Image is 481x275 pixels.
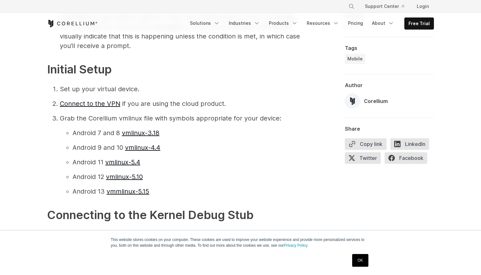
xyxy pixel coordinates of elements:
[105,158,140,166] a: vmlinux-5.4
[341,1,434,12] div: Navigation Menu
[385,152,431,166] a: Facebook
[284,243,308,248] a: Privacy Policy.
[73,143,302,152] li: Android 9 and 10
[186,17,434,30] div: Navigation Menu
[345,138,387,150] button: Copy link
[60,113,302,196] li: Grab the Corellium vmlinux file with symbols appropriate for your device:
[106,173,143,181] a: vmlinux-5.10
[344,17,367,29] a: Pricing
[265,17,302,29] a: Products
[186,17,224,29] a: Solutions
[345,126,434,132] div: Share
[368,17,398,29] a: About
[47,228,302,243] h3: Using GDB / LLDB
[107,188,149,195] a: vmmlinux-5.15
[390,138,433,152] a: LinkedIn
[345,152,381,164] span: Twitter
[412,1,434,12] a: Login
[73,128,302,138] li: Android 7 and 8
[111,237,370,248] p: This website stores cookies on your computer. These cookies are used to improve your website expe...
[347,56,363,62] span: Mobile
[303,17,343,29] a: Resources
[60,100,120,107] a: Connect to the VPN
[73,157,302,167] li: Android 11
[345,82,434,88] div: Author
[385,152,427,164] span: Facebook
[390,138,429,150] span: LinkedIn
[405,18,434,29] a: Free Trial
[345,152,385,166] a: Twitter
[225,17,264,29] a: Industries
[73,172,302,182] li: Android 12
[352,254,368,267] a: OK
[345,45,434,51] div: Tags
[364,97,388,105] div: Corellium
[60,84,302,94] li: Set up your virtual device.
[345,54,365,64] a: Mobile
[47,206,302,223] h2: Connecting to the Kernel Debug Stub
[122,129,159,137] a: vmlinux-3.18
[360,1,409,12] a: Support Center
[47,61,302,78] h2: Initial Setup
[73,187,302,196] li: Android 13
[346,1,357,12] button: Search
[345,93,360,109] img: Corellium
[125,144,160,151] a: vmlinux-4.4
[60,99,302,108] li: if you are using the cloud product.
[47,20,98,27] a: Corellium Home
